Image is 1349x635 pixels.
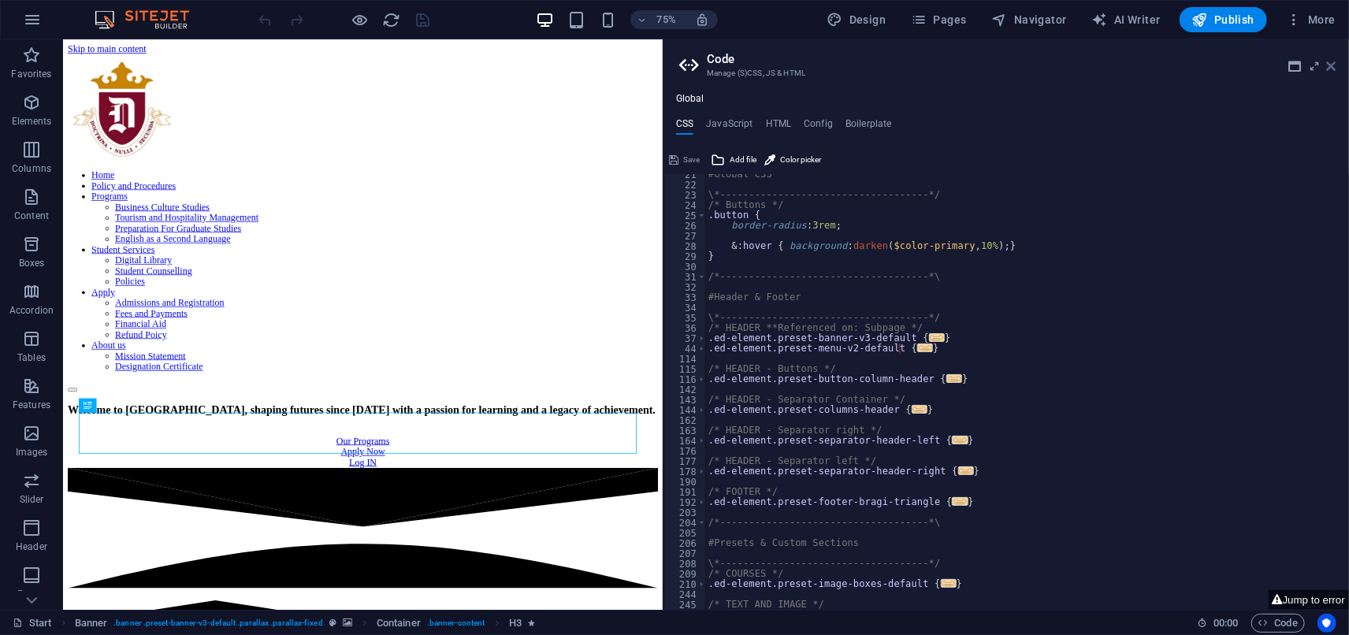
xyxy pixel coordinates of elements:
div: 207 [664,548,707,559]
div: 115 [664,364,707,374]
div: 37 [664,333,707,343]
button: Pages [905,7,972,32]
h6: 75% [654,10,679,29]
span: Add file [730,150,756,169]
a: Click to cancel selection. Double-click to open Pages [13,614,52,633]
div: 21 [664,169,707,180]
div: 116 [664,374,707,384]
span: Publish [1192,12,1254,28]
div: 30 [664,262,707,272]
p: Images [16,446,48,459]
a: Skip to main content [6,6,111,20]
div: 176 [664,446,707,456]
p: Elements [12,115,52,128]
p: Features [13,399,50,411]
img: Editor Logo [91,10,209,29]
div: 25 [664,210,707,221]
span: Click to select. Double-click to edit [509,614,522,633]
span: Code [1258,614,1298,633]
div: Design (Ctrl+Alt+Y) [821,7,893,32]
div: 245 [664,600,707,610]
span: Click to select. Double-click to edit [377,614,421,633]
i: Element contains an animation [529,618,536,627]
span: 00 00 [1213,614,1238,633]
div: 44 [664,343,707,354]
span: AI Writer [1092,12,1161,28]
span: ... [958,466,974,475]
button: AI Writer [1086,7,1167,32]
span: ... [952,436,968,444]
div: 164 [664,436,707,446]
button: More [1280,7,1342,32]
nav: breadcrumb [75,614,536,633]
div: 205 [664,528,707,538]
span: : [1225,617,1227,629]
button: Add file [708,150,759,169]
button: reload [382,10,401,29]
p: Footer [17,588,46,600]
div: 24 [664,200,707,210]
div: 163 [664,425,707,436]
h4: JavaScript [706,118,753,136]
i: This element is a customizable preset [329,618,336,627]
div: 114 [664,354,707,364]
div: 26 [664,221,707,231]
div: 28 [664,241,707,251]
div: 29 [664,251,707,262]
div: 162 [664,415,707,425]
div: 206 [664,538,707,548]
p: Boxes [19,257,45,269]
button: Jump to error [1269,590,1349,610]
h4: Config [804,118,833,136]
h3: Manage (S)CSS, JS & HTML [707,66,1305,80]
span: ... [952,497,968,506]
span: . banner .preset-banner-v3-default .parallax .parallax-fixed [113,614,322,633]
p: Accordion [9,304,54,317]
div: 204 [664,518,707,528]
div: 190 [664,477,707,487]
div: 31 [664,272,707,282]
div: 144 [664,405,707,415]
button: Color picker [762,150,823,169]
span: ... [946,374,962,383]
span: . banner-content [427,614,485,633]
div: 210 [664,579,707,589]
div: 191 [664,487,707,497]
div: 22 [664,180,707,190]
div: 34 [664,303,707,313]
h4: Global [676,93,704,106]
h4: CSS [676,118,693,136]
button: Code [1251,614,1305,633]
button: Usercentrics [1317,614,1336,633]
div: 178 [664,466,707,477]
span: Click to select. Double-click to edit [75,614,108,633]
i: On resize automatically adjust zoom level to fit chosen device. [695,13,709,27]
div: 33 [664,292,707,303]
div: 208 [664,559,707,569]
p: Columns [12,162,51,175]
div: 177 [664,456,707,466]
div: 209 [664,569,707,579]
button: Publish [1180,7,1267,32]
span: Navigator [992,12,1067,28]
span: ... [917,343,933,352]
span: ... [929,333,945,342]
span: Design [827,12,886,28]
h2: Code [707,52,1336,66]
p: Header [16,540,47,553]
p: Content [14,210,49,222]
span: ... [912,405,927,414]
span: ... [941,579,957,588]
button: Click here to leave preview mode and continue editing [351,10,370,29]
button: Design [821,7,893,32]
div: 192 [664,497,707,507]
span: More [1286,12,1336,28]
div: 27 [664,231,707,241]
p: Favorites [11,68,51,80]
i: Reload page [383,11,401,29]
button: 75% [630,10,686,29]
i: This element contains a background [343,618,352,627]
div: 36 [664,323,707,333]
button: Navigator [986,7,1073,32]
h6: Session time [1197,614,1239,633]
